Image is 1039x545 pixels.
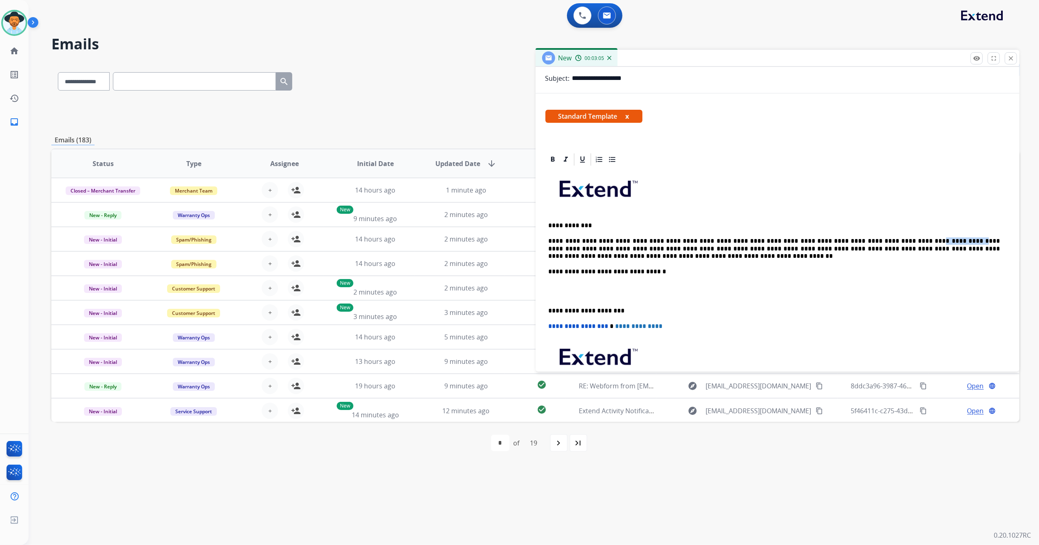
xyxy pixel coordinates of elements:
[444,210,488,219] span: 2 minutes ago
[355,332,395,341] span: 14 hours ago
[606,153,618,166] div: Bullet List
[173,382,215,391] span: Warranty Ops
[851,406,971,415] span: 5f46411c-c275-43de-a937-f1168c98fc09
[444,357,488,366] span: 9 minutes ago
[851,381,976,390] span: 8ddc3a96-3987-4609-8110-fe9d9ae90353
[279,77,289,86] mat-icon: search
[444,308,488,317] span: 3 minutes ago
[268,210,272,219] span: +
[816,407,823,414] mat-icon: content_copy
[173,333,215,342] span: Warranty Ops
[268,259,272,268] span: +
[585,55,604,62] span: 00:03:05
[920,407,927,414] mat-icon: content_copy
[291,210,301,219] mat-icon: person_add
[167,284,220,293] span: Customer Support
[444,284,488,292] span: 2 minutes ago
[291,259,301,268] mat-icon: person_add
[291,283,301,293] mat-icon: person_add
[706,381,811,391] span: [EMAIL_ADDRESS][DOMAIN_NAME]
[593,153,605,166] div: Ordered List
[262,206,278,223] button: +
[268,406,272,416] span: +
[444,332,488,341] span: 5 minutes ago
[442,406,490,415] span: 12 minutes ago
[171,235,216,244] span: Spam/Phishing
[444,259,488,268] span: 2 minutes ago
[186,159,201,168] span: Type
[268,332,272,342] span: +
[84,382,121,391] span: New - Reply
[337,402,353,410] p: New
[9,93,19,103] mat-icon: history
[688,381,697,391] mat-icon: explore
[173,358,215,366] span: Warranty Ops
[291,381,301,391] mat-icon: person_add
[291,332,301,342] mat-icon: person_add
[93,159,114,168] span: Status
[579,406,661,415] span: Extend Activity Notification
[268,308,272,317] span: +
[291,234,301,244] mat-icon: person_add
[9,70,19,80] mat-icon: list_alt
[84,358,122,366] span: New - Initial
[84,284,122,293] span: New - Initial
[268,283,272,293] span: +
[170,407,217,416] span: Service Support
[170,186,217,195] span: Merchant Team
[84,235,122,244] span: New - Initial
[554,438,564,448] mat-icon: navigate_next
[262,304,278,321] button: +
[988,407,996,414] mat-icon: language
[967,381,984,391] span: Open
[487,159,496,168] mat-icon: arrow_downward
[706,406,811,416] span: [EMAIL_ADDRESS][DOMAIN_NAME]
[268,234,272,244] span: +
[514,438,520,448] div: of
[353,312,397,321] span: 3 minutes ago
[1007,55,1015,62] mat-icon: close
[262,378,278,394] button: +
[9,117,19,127] mat-icon: inbox
[352,410,399,419] span: 14 minutes ago
[446,186,486,195] span: 1 minute ago
[545,73,570,83] p: Subject:
[270,159,299,168] span: Assignee
[558,53,572,62] span: New
[353,214,397,223] span: 9 minutes ago
[560,153,572,166] div: Italic
[291,185,301,195] mat-icon: person_add
[167,309,220,317] span: Customer Support
[268,185,272,195] span: +
[262,255,278,272] button: +
[262,403,278,419] button: +
[262,280,278,296] button: +
[355,235,395,244] span: 14 hours ago
[51,36,1019,52] h2: Emails
[355,381,395,390] span: 19 hours ago
[988,382,996,390] mat-icon: language
[84,260,122,268] span: New - Initial
[574,438,583,448] mat-icon: last_page
[353,288,397,297] span: 2 minutes ago
[171,260,216,268] span: Spam/Phishing
[355,186,395,195] span: 14 hours ago
[66,186,140,195] span: Closed – Merchant Transfer
[355,357,395,366] span: 13 hours ago
[355,259,395,268] span: 14 hours ago
[262,329,278,345] button: +
[262,353,278,370] button: +
[84,211,121,219] span: New - Reply
[967,406,984,416] span: Open
[537,405,547,414] mat-icon: check_circle
[444,381,488,390] span: 9 minutes ago
[337,206,353,214] p: New
[337,304,353,312] p: New
[291,357,301,366] mat-icon: person_add
[435,159,480,168] span: Updated Date
[51,135,95,145] p: Emails (183)
[262,182,278,198] button: +
[84,407,122,416] span: New - Initial
[537,380,547,390] mat-icon: check_circle
[545,110,642,123] span: Standard Template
